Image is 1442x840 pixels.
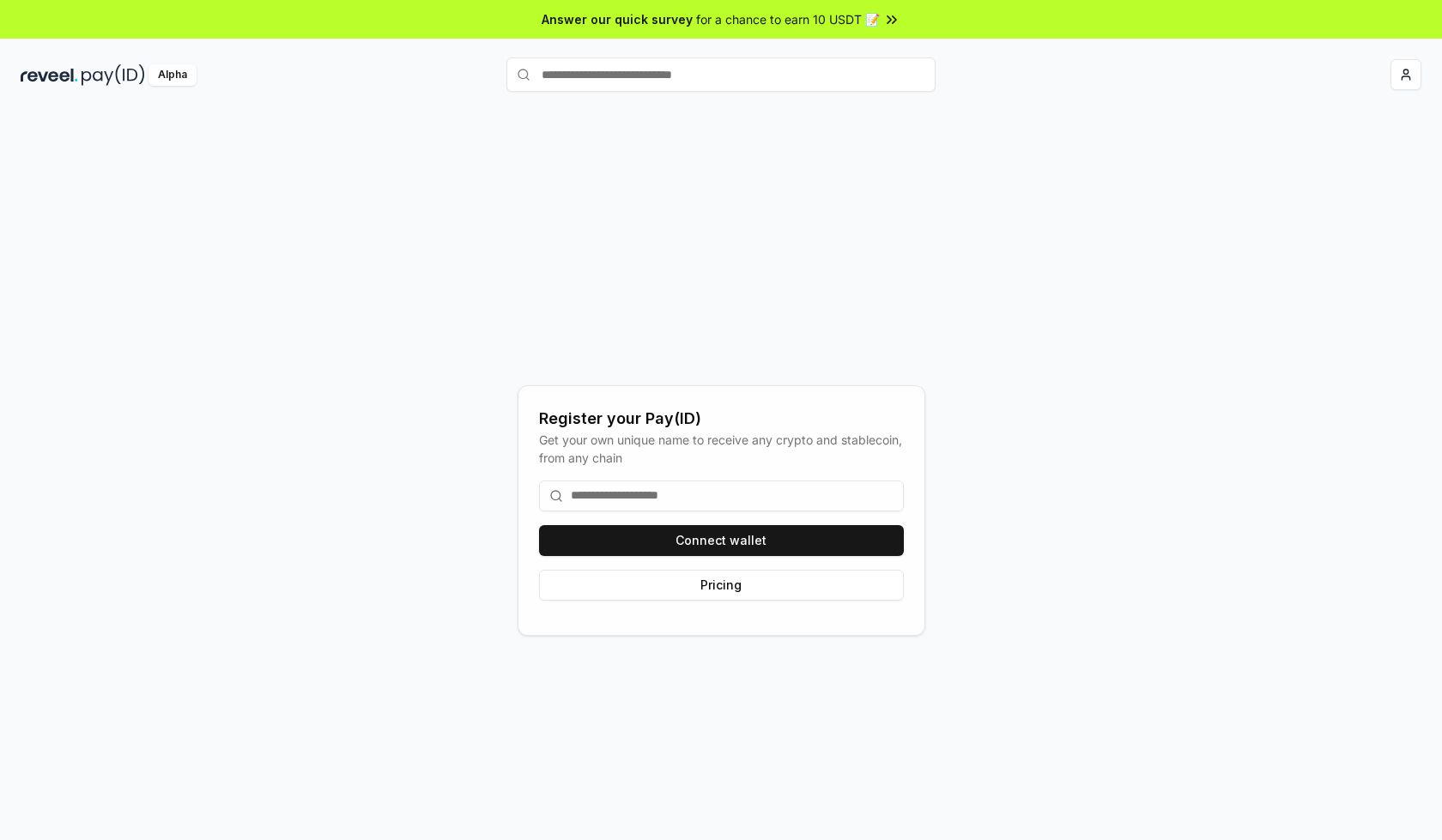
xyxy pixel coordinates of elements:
[539,407,904,431] div: Register your Pay(ID)
[82,64,145,86] img: pay_id
[696,10,880,28] span: for a chance to earn 10 USDT 📝
[542,10,693,28] span: Answer our quick survey
[148,64,197,86] div: Alpha
[539,525,904,556] button: Connect wallet
[539,570,904,601] button: Pricing
[21,64,78,86] img: reveel_dark
[539,431,904,467] div: Get your own unique name to receive any crypto and stablecoin, from any chain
